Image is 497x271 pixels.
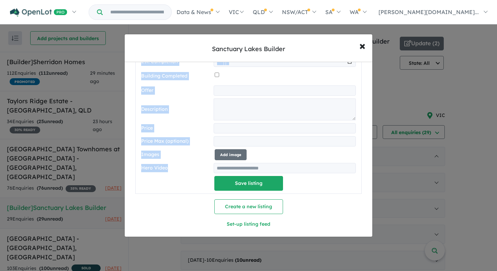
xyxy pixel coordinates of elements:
button: Set-up listing feed [192,217,305,232]
label: Offer [141,86,211,95]
button: Create a new listing [214,199,283,214]
label: Price [141,124,211,132]
input: Try estate name, suburb, builder or developer [104,5,170,20]
label: Description [141,105,211,114]
label: Building Completed [141,72,212,80]
button: Add image [215,149,247,161]
label: Images [141,151,212,159]
span: [PERSON_NAME][DOMAIN_NAME]... [379,9,479,15]
label: Price Max (optional) [141,137,211,145]
img: Openlot PRO Logo White [10,8,67,17]
label: Hero Video [141,164,211,172]
span: × [359,38,365,53]
button: Save listing [214,176,283,191]
div: Sanctuary Lakes Builder [212,45,285,54]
